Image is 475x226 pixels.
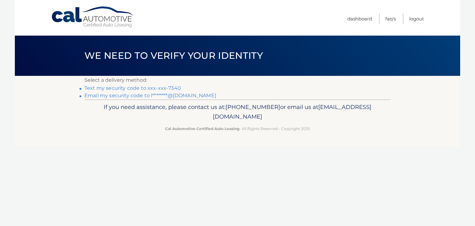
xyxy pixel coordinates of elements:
[84,85,181,91] a: Text my security code to xxx-xxx-7340
[165,126,239,131] strong: Cal Automotive Certified Auto Leasing
[409,14,424,24] a: Logout
[84,50,263,61] span: We need to verify your identity
[84,76,391,85] p: Select a delivery method:
[84,93,216,98] a: Email my security code to l********@[DOMAIN_NAME]
[385,14,396,24] a: FAQ's
[88,102,387,122] p: If you need assistance, please contact us at: or email us at
[88,125,387,132] p: - All Rights Reserved - Copyright 2025
[347,14,372,24] a: Dashboard
[225,103,280,111] span: [PHONE_NUMBER]
[51,6,135,28] a: Cal Automotive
